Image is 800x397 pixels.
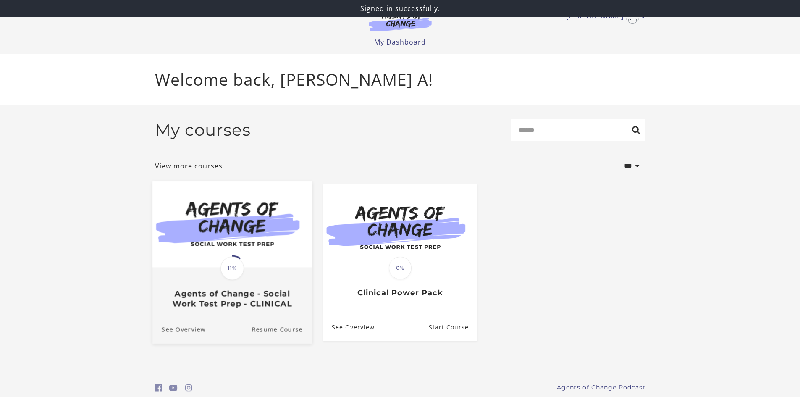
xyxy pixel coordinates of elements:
p: Welcome back, [PERSON_NAME] A! [155,67,645,92]
a: Clinical Power Pack: Resume Course [428,314,477,341]
a: Agents of Change - Social Work Test Prep - CLINICAL: Resume Course [252,315,312,344]
span: 11% [220,256,244,280]
a: https://www.facebook.com/groups/aswbtestprep (Open in a new window) [155,382,162,394]
h3: Clinical Power Pack [332,288,468,298]
a: Agents of Change Podcast [557,383,645,392]
h3: Agents of Change - Social Work Test Prep - CLINICAL [161,289,302,308]
i: https://www.facebook.com/groups/aswbtestprep (Open in a new window) [155,384,162,392]
a: https://www.youtube.com/c/AgentsofChangeTestPrepbyMeaganMitchell (Open in a new window) [169,382,178,394]
i: https://www.instagram.com/agentsofchangeprep/ (Open in a new window) [185,384,192,392]
a: View more courses [155,161,223,171]
i: https://www.youtube.com/c/AgentsofChangeTestPrepbyMeaganMitchell (Open in a new window) [169,384,178,392]
img: Agents of Change Logo [360,12,441,31]
a: Toggle menu [566,10,641,24]
p: Signed in successfully. [3,3,797,13]
h2: My courses [155,120,251,140]
a: Agents of Change - Social Work Test Prep - CLINICAL: See Overview [152,315,205,344]
a: Clinical Power Pack: See Overview [323,314,375,341]
a: My Dashboard [374,37,426,47]
span: 0% [389,257,412,279]
a: https://www.instagram.com/agentsofchangeprep/ (Open in a new window) [185,382,192,394]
